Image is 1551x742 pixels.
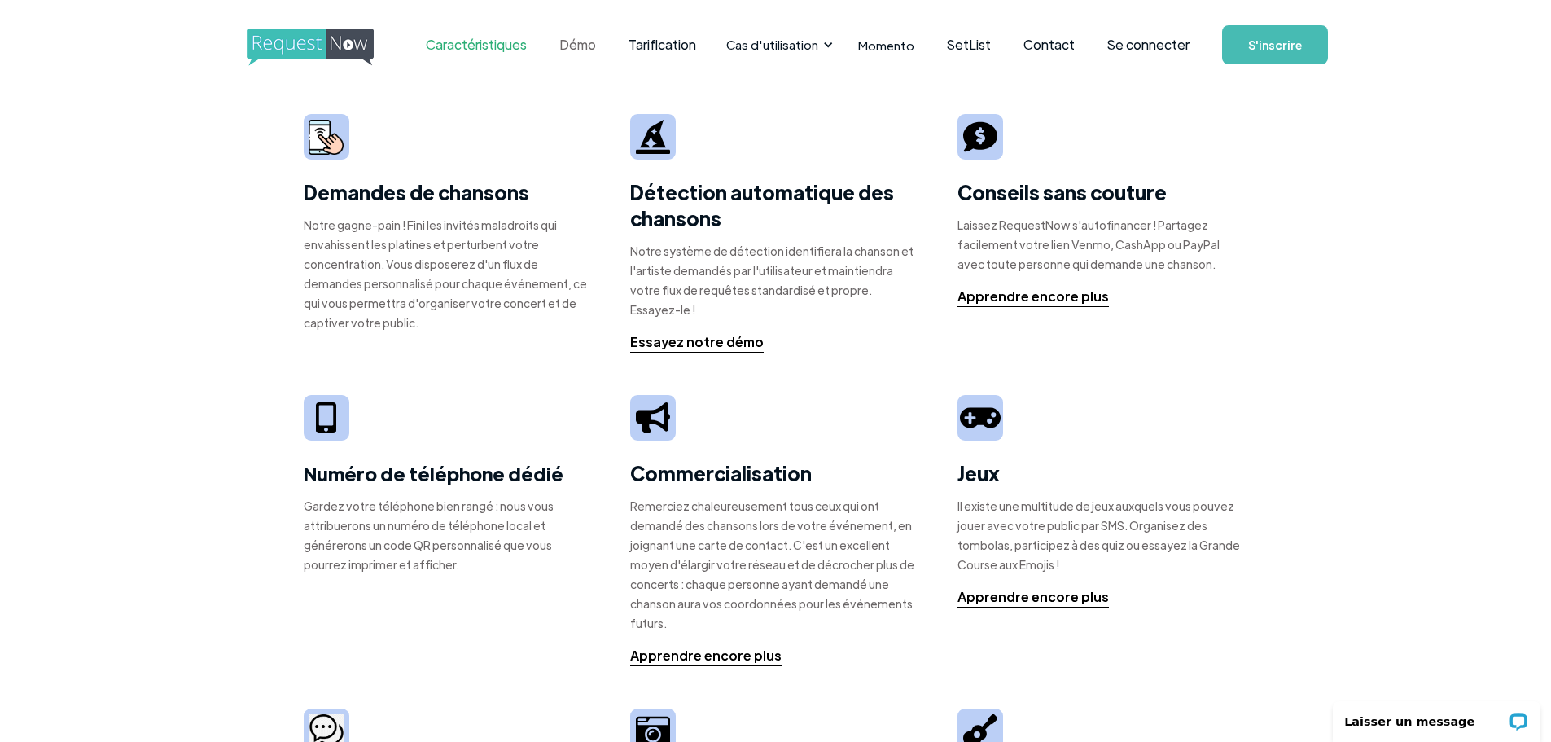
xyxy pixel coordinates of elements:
[543,20,612,70] a: Démo
[630,333,764,350] font: Essayez notre démo
[716,20,838,70] div: Cas d'utilisation
[1091,16,1206,73] a: Se connecter
[629,36,696,53] font: Tarification
[426,36,527,53] font: Caractéristiques
[304,217,587,330] font: Notre gagne-pain ! Fini les invités maladroits qui envahissent les platines et perturbent votre c...
[960,402,1001,434] img: jeu vidéo
[1007,20,1091,70] a: Contact
[304,179,529,204] font: Demandes de chansons
[612,20,712,70] a: Tarification
[630,460,812,485] font: Commercialisation
[630,179,894,231] font: Détection automatique des chansons
[957,179,1167,204] font: Conseils sans couture
[630,646,782,666] a: Apprendre encore plus
[726,37,818,52] font: Cas d'utilisation
[247,29,369,61] a: maison
[957,588,1109,605] font: Apprendre encore plus
[559,36,596,53] font: Démo
[957,288,1109,305] font: Apprendre encore plus
[957,287,1109,307] a: Apprendre encore plus
[1322,691,1551,742] iframe: Widget de chat LiveChat
[636,120,670,154] img: chapeau de sorcier
[1222,25,1328,64] a: S'inscrire
[316,402,335,434] img: iPhone
[630,498,914,630] font: Remerciez chaleureusement tous ceux qui ont demandé des chansons lors de votre événement, en joig...
[858,37,914,53] font: Momento
[963,120,997,154] img: panneau de pourboire
[309,120,344,155] img: smartphone
[1023,36,1075,53] font: Contact
[630,244,914,317] font: Notre système de détection identifiera la chanson et l'artiste demandés par l'utilisateur et main...
[304,461,563,485] font: Numéro de téléphone dédié
[630,647,782,664] font: Apprendre encore plus
[957,217,1220,271] font: Laissez RequestNow s'autofinancer ! Partagez facilement votre lien Venmo, CashApp ou PayPal avec ...
[636,402,670,432] img: mégaphone
[410,20,543,70] a: Caractéristiques
[957,498,1240,572] font: Il existe une multitude de jeux auxquels vous pouvez jouer avec votre public par SMS. Organisez d...
[957,460,1000,485] font: Jeux
[1248,37,1302,52] font: S'inscrire
[304,498,554,572] font: Gardez votre téléphone bien rangé : nous vous attribuerons un numéro de téléphone local et génére...
[931,20,1007,70] a: SetList
[247,29,404,66] img: logo requestnow
[947,36,991,53] font: SetList
[1107,36,1190,53] font: Se connecter
[957,587,1109,608] a: Apprendre encore plus
[630,332,764,353] a: Essayez notre démo
[842,21,931,69] a: Momento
